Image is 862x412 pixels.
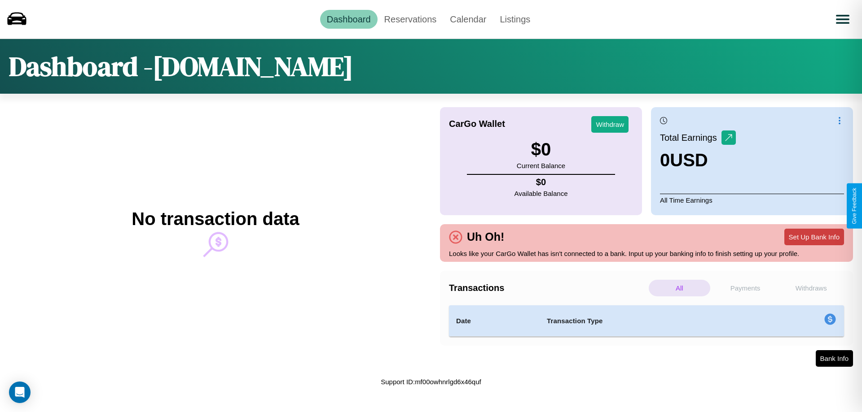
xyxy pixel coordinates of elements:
[715,280,776,296] p: Payments
[443,10,493,29] a: Calendar
[449,119,505,129] h4: CarGo Wallet
[660,194,844,206] p: All Time Earnings
[515,187,568,199] p: Available Balance
[830,7,855,32] button: Open menu
[449,247,844,260] p: Looks like your CarGo Wallet has isn't connected to a bank. Input up your banking info to finish ...
[547,316,751,326] h4: Transaction Type
[9,48,353,85] h1: Dashboard - [DOMAIN_NAME]
[816,350,853,367] button: Bank Info
[449,283,646,293] h4: Transactions
[517,160,565,172] p: Current Balance
[449,305,844,337] table: simple table
[649,280,710,296] p: All
[462,230,509,243] h4: Uh Oh!
[660,150,736,170] h3: 0 USD
[456,316,532,326] h4: Date
[591,116,629,133] button: Withdraw
[517,139,565,160] h3: $ 0
[780,280,842,296] p: Withdraws
[132,209,299,229] h2: No transaction data
[784,229,844,245] button: Set Up Bank Info
[515,177,568,187] h4: $ 0
[320,10,378,29] a: Dashboard
[381,376,481,388] p: Support ID: mf00owhnrlgd6x46quf
[9,382,31,403] div: Open Intercom Messenger
[851,188,858,224] div: Give Feedback
[493,10,537,29] a: Listings
[660,130,721,146] p: Total Earnings
[378,10,444,29] a: Reservations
